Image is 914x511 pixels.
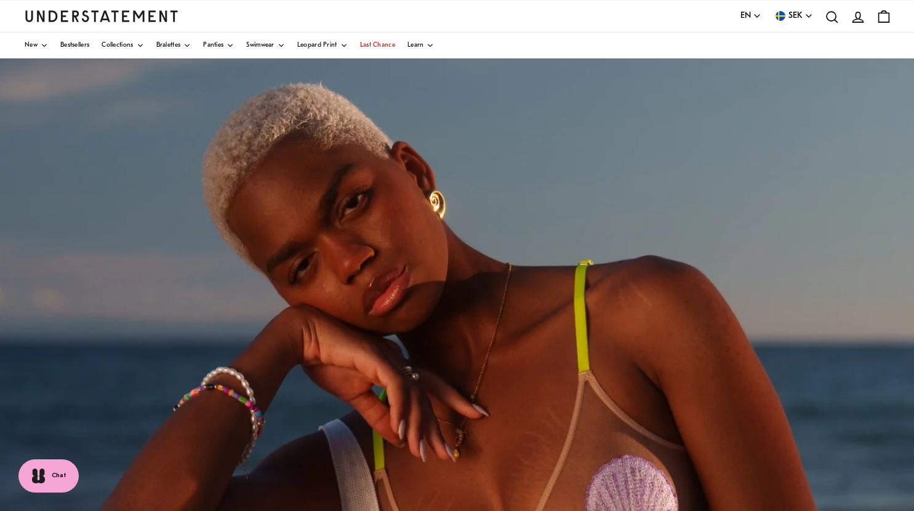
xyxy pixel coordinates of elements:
a: Learn [407,33,435,58]
a: Bralettes [156,33,191,58]
button: SEK [774,9,813,23]
button: Chat [18,459,79,493]
span: Learn [407,42,424,49]
span: Last Chance [360,42,395,49]
span: Collections [102,42,133,49]
a: Bestsellers [60,33,89,58]
span: Swimwear [246,42,274,49]
a: Panties [203,33,234,58]
span: New [25,42,38,49]
span: SEK [788,9,803,23]
a: Last Chance [360,33,395,58]
a: Collections [102,33,143,58]
a: Understatement Homepage [25,10,178,22]
span: EN [740,9,751,23]
span: Panties [203,42,223,49]
button: EN [740,9,761,23]
span: Bestsellers [60,42,89,49]
a: Leopard Print [297,33,348,58]
span: Leopard Print [297,42,337,49]
span: Chat [52,471,66,481]
a: Swimwear [246,33,284,58]
a: New [25,33,48,58]
span: Bralettes [156,42,181,49]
